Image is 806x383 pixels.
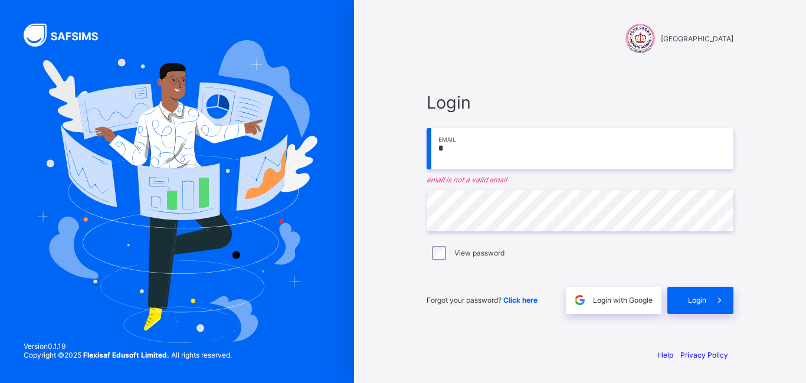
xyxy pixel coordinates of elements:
img: Hero Image [37,40,317,342]
img: SAFSIMS Logo [24,24,112,47]
a: Click here [503,296,538,305]
img: google.396cfc9801f0270233282035f929180a.svg [573,293,587,307]
em: email is not a valid email [427,175,733,184]
a: Help [658,351,673,359]
a: Privacy Policy [680,351,728,359]
strong: Flexisaf Edusoft Limited. [83,351,169,359]
span: Login [688,296,706,305]
label: View password [454,248,504,257]
span: Login [427,92,733,113]
span: Forgot your password? [427,296,538,305]
span: Version 0.1.19 [24,342,232,351]
span: Login with Google [593,296,653,305]
span: Copyright © 2025 All rights reserved. [24,351,232,359]
span: [GEOGRAPHIC_DATA] [661,34,733,43]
